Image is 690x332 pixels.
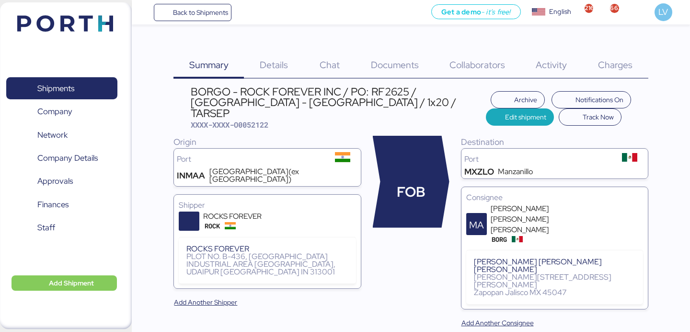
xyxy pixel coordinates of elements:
[6,101,117,123] a: Company
[466,192,643,203] div: Consignee
[49,277,94,289] span: Add Shipment
[186,245,348,253] div: ROCKS FOREVER
[536,59,567,71] span: Activity
[474,289,635,296] div: Zapopan Jalisco MX 45047
[559,108,621,126] button: Track Now
[179,200,356,211] div: Shipper
[491,91,545,108] button: Archive
[37,174,73,188] span: Approvals
[474,258,635,273] div: [PERSON_NAME] [PERSON_NAME] [PERSON_NAME]
[461,136,648,148] div: Destination
[6,170,117,192] a: Approvals
[6,147,117,169] a: Company Details
[37,82,74,95] span: Shipments
[6,124,117,146] a: Network
[464,155,615,163] div: Port
[189,59,229,71] span: Summary
[371,59,419,71] span: Documents
[209,168,357,183] div: [GEOGRAPHIC_DATA](ex [GEOGRAPHIC_DATA])
[191,120,268,130] span: XXXX-XXXX-O0052122
[177,172,205,179] div: INMAA
[461,317,534,329] span: Add Another Consignee
[37,221,55,235] span: Staff
[397,182,425,202] span: FOB
[37,128,68,142] span: Network
[454,314,541,332] button: Add Another Consignee
[598,59,632,71] span: Charges
[177,155,327,163] div: Port
[514,94,537,106] span: Archive
[203,211,318,222] div: ROCKS FOREVER
[469,218,484,232] span: MA
[186,268,348,276] div: UDAIPUR [GEOGRAPHIC_DATA] IN 313001
[6,194,117,216] a: Finances
[505,111,546,123] span: Edit shipment
[166,294,245,311] button: Add Another Shipper
[173,7,228,18] span: Back to Shipments
[174,296,237,308] span: Add Another Shipper
[549,7,571,17] div: English
[37,151,98,165] span: Company Details
[6,217,117,239] a: Staff
[658,6,668,18] span: LV
[449,59,505,71] span: Collaborators
[552,91,631,108] button: Notifications On
[186,253,348,268] div: PLOT NO. B-436, [GEOGRAPHIC_DATA] INDUSTRIAL AREA [GEOGRAPHIC_DATA],
[491,203,606,235] div: [PERSON_NAME] [PERSON_NAME] [PERSON_NAME]
[11,275,117,291] button: Add Shipment
[154,4,232,21] a: Back to Shipments
[37,198,69,212] span: Finances
[138,4,154,21] button: Menu
[320,59,340,71] span: Chat
[260,59,288,71] span: Details
[474,273,635,289] div: [PERSON_NAME][STREET_ADDRESS][PERSON_NAME]
[498,168,533,176] div: Manzanillo
[191,86,486,119] div: BORGO - ROCK FOREVER INC / PO: RF2625 / [GEOGRAPHIC_DATA] - [GEOGRAPHIC_DATA] / 1x20 / TARSEP
[486,108,554,126] button: Edit shipment
[37,105,72,119] span: Company
[575,94,623,106] span: Notifications On
[173,136,361,148] div: Origin
[583,111,614,123] span: Track Now
[464,168,494,176] div: MXZLO
[6,77,117,99] a: Shipments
